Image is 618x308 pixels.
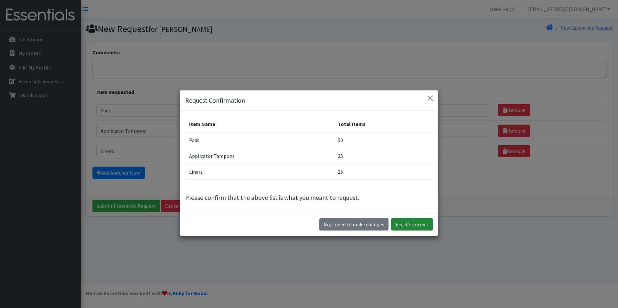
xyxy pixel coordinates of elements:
button: No I need to make changes [319,218,389,231]
h5: Request Confirmation [185,96,245,105]
td: 50 [334,132,433,148]
td: 25 [334,148,433,164]
td: Pads [185,132,334,148]
td: Liners [185,164,334,180]
th: Item Name [185,116,334,132]
td: 25 [334,164,433,180]
p: Please confirm that the above list is what you meant to request. [185,193,433,202]
th: Total Items [334,116,433,132]
button: Close [425,93,435,103]
td: Applicator Tampons [185,148,334,164]
button: Yes, it's correct [391,218,433,231]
